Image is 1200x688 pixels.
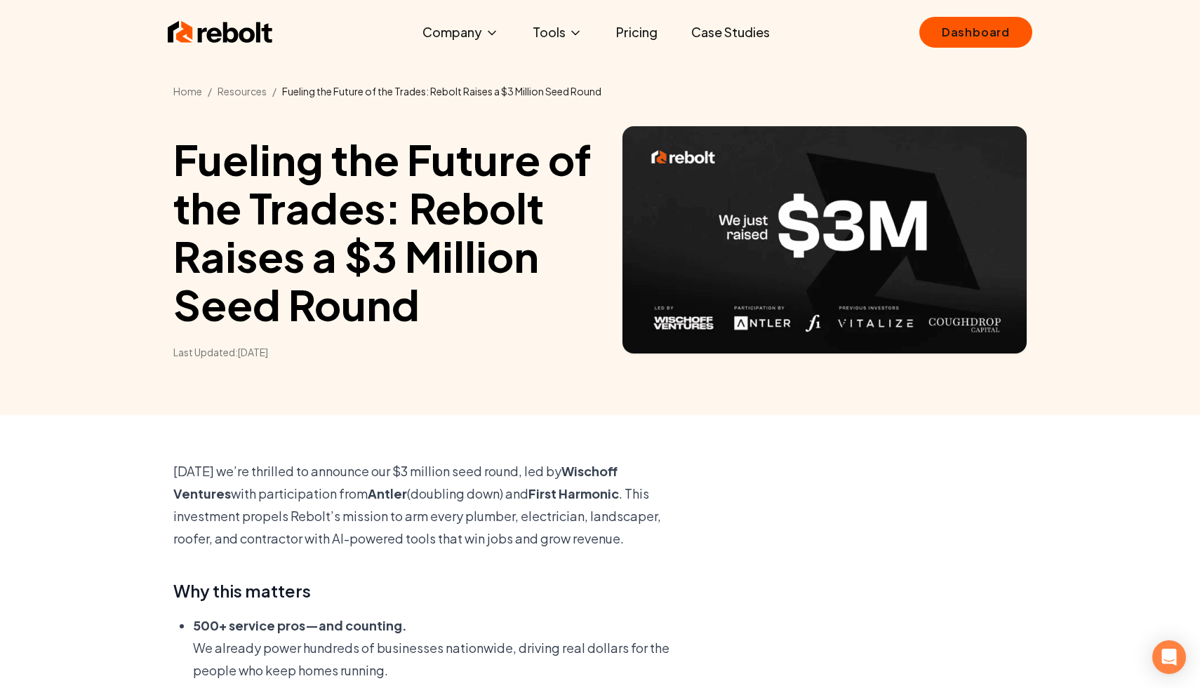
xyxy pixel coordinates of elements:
[193,617,407,633] b: 500+ service pros—and counting.
[919,17,1032,48] a: Dashboard
[173,345,600,359] time: Last Updated: [DATE]
[173,578,691,603] h3: Why this matters
[193,637,691,682] p: We already power hundreds of businesses nationwide, driving real dollars for the people who keep ...
[622,126,1027,353] img: Article hero image
[282,84,601,98] li: Fueling the Future of the Trades: Rebolt Raises a $3 Million Seed Round
[272,84,276,98] li: /
[528,485,619,501] b: First Harmonic
[168,18,273,46] img: Rebolt Logo
[208,84,212,98] li: /
[173,135,600,328] h1: Fueling the Future of the Trades: Rebolt Raises a $3 Million Seed Round
[173,460,691,550] p: [DATE] we’re thrilled to announce our $3 million seed round, led by with participation from (doub...
[521,18,594,46] button: Tools
[173,84,1027,98] nav: Breadcrumb
[411,18,510,46] button: Company
[173,85,202,97] a: Home
[605,18,669,46] a: Pricing
[680,18,781,46] a: Case Studies
[218,85,267,97] a: Resources
[368,485,407,501] b: Antler
[1152,640,1186,674] div: Open Intercom Messenger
